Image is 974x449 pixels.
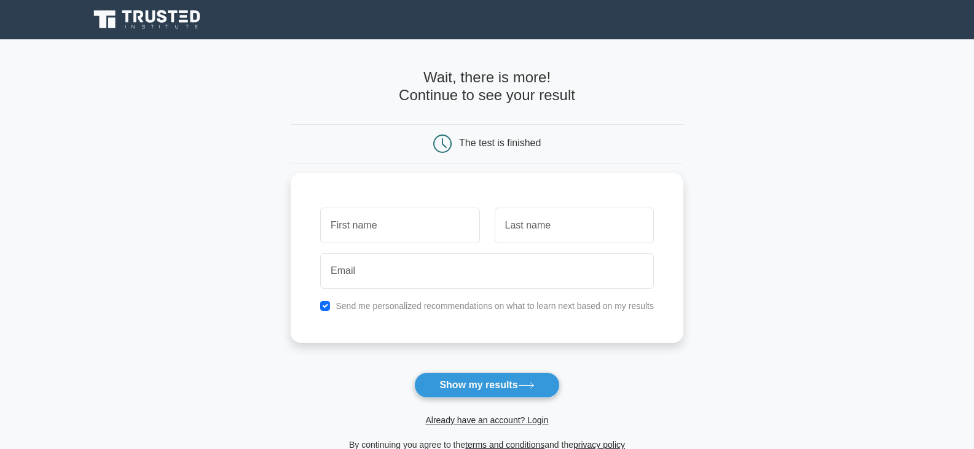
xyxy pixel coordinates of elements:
[495,208,654,243] input: Last name
[414,372,559,398] button: Show my results
[291,69,683,104] h4: Wait, there is more! Continue to see your result
[320,208,479,243] input: First name
[320,253,654,289] input: Email
[425,415,548,425] a: Already have an account? Login
[459,138,541,148] div: The test is finished
[336,301,654,311] label: Send me personalized recommendations on what to learn next based on my results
